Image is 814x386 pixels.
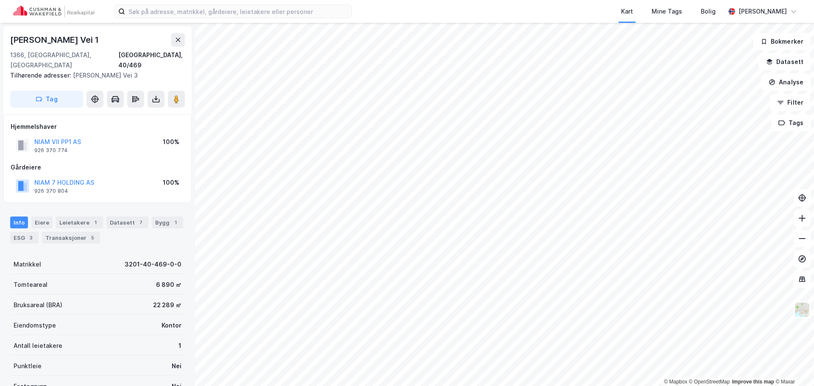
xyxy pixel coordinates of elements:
div: Datasett [106,217,148,228]
button: Filter [770,94,811,111]
div: Leietakere [56,217,103,228]
div: 5 [88,233,97,242]
button: Tag [10,91,83,108]
div: Bruksareal (BRA) [14,300,62,310]
a: Mapbox [664,379,687,385]
div: Tomteareal [14,280,47,290]
div: Punktleie [14,361,42,371]
div: Bygg [152,217,183,228]
div: [GEOGRAPHIC_DATA], 40/469 [118,50,185,70]
div: 100% [163,178,179,188]
div: [PERSON_NAME] Vei 3 [10,70,178,81]
div: [PERSON_NAME] [739,6,787,17]
div: Info [10,217,28,228]
div: 7 [137,218,145,227]
div: 3201-40-469-0-0 [125,259,181,269]
div: 100% [163,137,179,147]
span: Tilhørende adresser: [10,72,73,79]
div: 6 890 ㎡ [156,280,181,290]
div: 926 370 804 [34,188,68,194]
div: Nei [172,361,181,371]
div: Eiere [31,217,53,228]
div: Matrikkel [14,259,41,269]
button: Analyse [761,74,811,91]
a: OpenStreetMap [689,379,730,385]
div: 3 [27,233,35,242]
div: 22 289 ㎡ [153,300,181,310]
button: Datasett [759,53,811,70]
div: Kart [621,6,633,17]
div: Hjemmelshaver [11,122,184,132]
div: Mine Tags [652,6,682,17]
div: 926 370 774 [34,147,68,154]
div: Kontor [162,320,181,330]
a: Improve this map [732,379,774,385]
div: Transaksjoner [42,232,100,244]
div: 1 [178,341,181,351]
div: Antall leietakere [14,341,62,351]
div: Kontrollprogram for chat [772,345,814,386]
div: 1 [171,218,180,227]
div: 1366, [GEOGRAPHIC_DATA], [GEOGRAPHIC_DATA] [10,50,118,70]
div: ESG [10,232,39,244]
button: Bokmerker [753,33,811,50]
div: Bolig [701,6,716,17]
img: Z [794,302,810,318]
input: Søk på adresse, matrikkel, gårdeiere, leietakere eller personer [125,5,351,18]
div: 1 [91,218,100,227]
div: Eiendomstype [14,320,56,330]
iframe: Chat Widget [772,345,814,386]
button: Tags [771,114,811,131]
div: Gårdeiere [11,162,184,172]
div: [PERSON_NAME] Vei 1 [10,33,100,47]
img: cushman-wakefield-realkapital-logo.202ea83816669bd177139c58696a8fa1.svg [14,6,94,17]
